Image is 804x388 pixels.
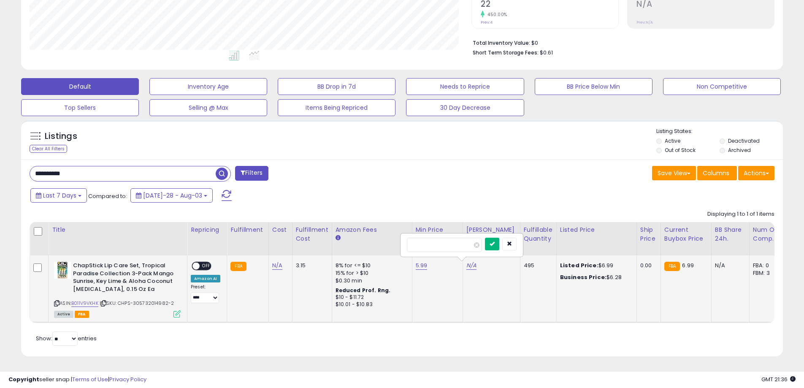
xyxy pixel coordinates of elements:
div: Ship Price [640,225,657,243]
small: Amazon Fees. [336,234,341,242]
b: Business Price: [560,273,606,281]
img: 51j9csHgCdL._SL40_.jpg [54,262,71,279]
div: BB Share 24h. [715,225,746,243]
li: $0 [473,37,768,47]
div: Cost [272,225,289,234]
span: Columns [703,169,729,177]
div: Title [52,225,184,234]
a: N/A [272,261,282,270]
button: Selling @ Max [149,99,267,116]
button: Filters [235,166,268,181]
button: BB Drop in 7d [278,78,395,95]
div: Clear All Filters [30,145,67,153]
div: Preset: [191,284,220,303]
span: | SKU: CHPS-305732014982-2 [100,300,174,307]
button: Items Being Repriced [278,99,395,116]
button: Columns [697,166,737,180]
b: Listed Price: [560,261,598,269]
div: Listed Price [560,225,633,234]
button: Non Competitive [663,78,781,95]
label: Deactivated [728,137,760,144]
h5: Listings [45,130,77,142]
a: 5.99 [416,261,428,270]
div: Displaying 1 to 1 of 1 items [707,210,774,218]
div: $0.30 min [336,277,406,285]
b: ChapStick Lip Care Set, Tropical Paradise Collection 3-Pack Mango Sunrise, Key Lime & Aloha Cocon... [73,262,176,295]
div: 495 [524,262,550,269]
small: FBA [664,262,680,271]
div: Fulfillment [230,225,265,234]
div: $10 - $11.72 [336,294,406,301]
a: Terms of Use [72,375,108,383]
small: Prev: N/A [636,20,653,25]
div: Current Buybox Price [664,225,708,243]
div: 0.00 [640,262,654,269]
p: Listing States: [656,128,783,136]
button: Inventory Age [149,78,267,95]
div: Fulfillment Cost [296,225,328,243]
div: FBM: 3 [753,269,781,277]
div: Num of Comp. [753,225,784,243]
div: Amazon AI [191,275,220,282]
span: 6.99 [682,261,694,269]
div: 3.15 [296,262,325,269]
span: OFF [200,263,213,270]
button: Default [21,78,139,95]
b: Total Inventory Value: [473,39,530,46]
small: Prev: 4 [481,20,493,25]
div: Amazon Fees [336,225,409,234]
span: 2025-08-11 21:36 GMT [761,375,796,383]
a: Privacy Policy [109,375,146,383]
div: 8% for <= $10 [336,262,406,269]
a: N/A [466,261,476,270]
div: $10.01 - $10.83 [336,301,406,308]
div: [PERSON_NAME] [466,225,517,234]
div: FBA: 0 [753,262,781,269]
div: Repricing [191,225,223,234]
div: 15% for > $10 [336,269,406,277]
button: 30 Day Decrease [406,99,524,116]
div: $6.99 [560,262,630,269]
div: seller snap | | [8,376,146,384]
span: FBA [75,311,89,318]
button: Save View [652,166,696,180]
small: 450.00% [485,11,507,18]
b: Short Term Storage Fees: [473,49,539,56]
a: B011V9VKHK [71,300,98,307]
button: Last 7 Days [30,188,87,203]
div: Fulfillable Quantity [524,225,553,243]
span: Compared to: [88,192,127,200]
span: [DATE]-28 - Aug-03 [143,191,202,200]
button: Needs to Reprice [406,78,524,95]
div: Min Price [416,225,459,234]
button: Actions [738,166,774,180]
span: $0.61 [540,49,553,57]
strong: Copyright [8,375,39,383]
div: $6.28 [560,274,630,281]
button: Top Sellers [21,99,139,116]
small: FBA [230,262,246,271]
b: Reduced Prof. Rng. [336,287,391,294]
div: ASIN: [54,262,181,317]
label: Out of Stock [665,147,696,154]
button: [DATE]-28 - Aug-03 [130,188,213,203]
div: N/A [715,262,743,269]
label: Archived [728,147,751,154]
label: Active [665,137,680,144]
span: All listings currently available for purchase on Amazon [54,311,73,318]
button: BB Price Below Min [535,78,652,95]
span: Last 7 Days [43,191,76,200]
span: Show: entries [36,334,97,342]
